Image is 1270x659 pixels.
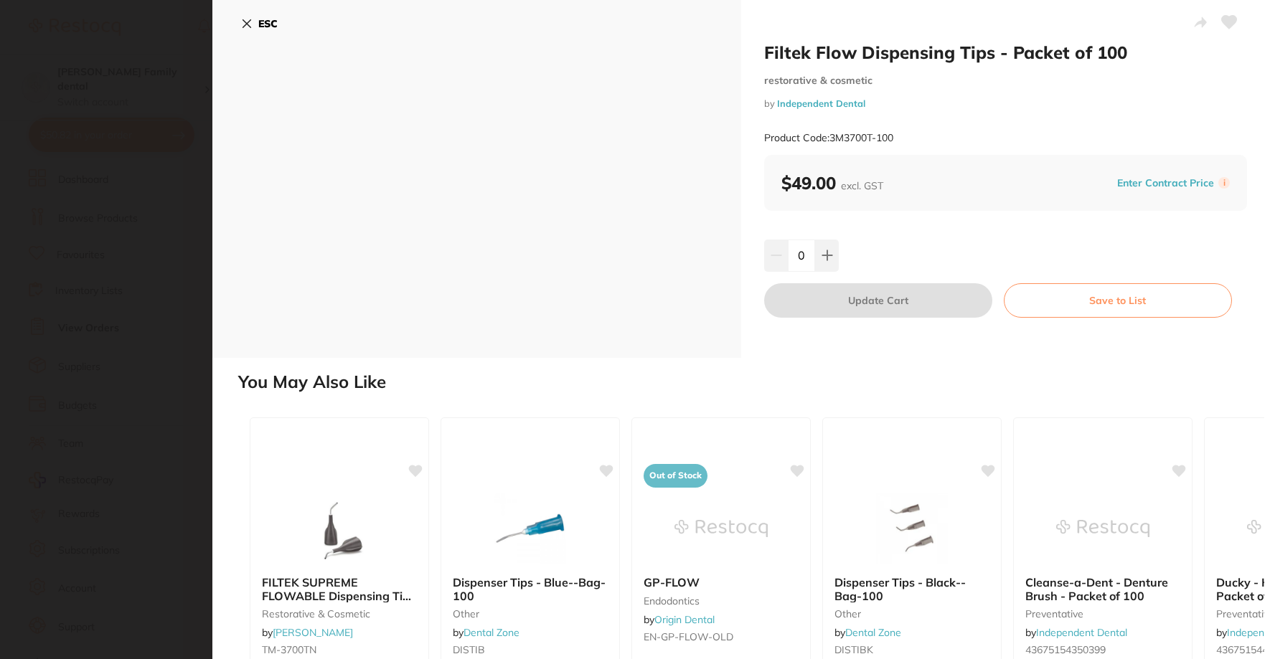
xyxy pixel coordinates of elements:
[764,75,1247,87] small: restorative & cosmetic
[262,626,353,639] span: by
[674,493,768,564] img: GP-FLOW
[464,626,519,639] a: Dental Zone
[453,626,519,639] span: by
[781,172,883,194] b: $49.00
[865,493,959,564] img: Dispenser Tips - Black--Bag-100
[1036,626,1127,639] a: Independent Dental
[845,626,901,639] a: Dental Zone
[1025,576,1180,602] b: Cleanse-a-Dent - Denture Brush - Packet of 100
[1218,177,1230,189] label: i
[262,576,417,602] b: FILTEK SUPREME FLOWABLE Dispensing Tips 20G pk 20 Grey
[644,613,715,626] span: by
[764,283,992,318] button: Update Cart
[834,626,901,639] span: by
[453,608,608,620] small: other
[238,372,1264,392] h2: You May Also Like
[293,493,386,564] img: FILTEK SUPREME FLOWABLE Dispensing Tips 20G pk 20 Grey
[841,179,883,192] span: excl. GST
[1113,176,1218,190] button: Enter Contract Price
[644,464,707,488] span: Out of Stock
[262,644,417,655] small: TM-3700TN
[262,608,417,620] small: restorative & cosmetic
[258,17,278,30] b: ESC
[1025,626,1127,639] span: by
[834,608,989,620] small: other
[777,98,865,109] a: Independent Dental
[273,626,353,639] a: [PERSON_NAME]
[654,613,715,626] a: Origin Dental
[644,631,799,643] small: EN-GP-FLOW-OLD
[1004,283,1232,318] button: Save to List
[644,576,799,589] b: GP-FLOW
[834,576,989,602] b: Dispenser Tips - Black--Bag-100
[453,576,608,602] b: Dispenser Tips - Blue--Bag-100
[453,644,608,655] small: DISTIB
[1056,493,1149,564] img: Cleanse-a-Dent - Denture Brush - Packet of 100
[644,595,799,607] small: endodontics
[764,98,1247,109] small: by
[764,132,893,144] small: Product Code: 3M3700T-100
[484,493,577,564] img: Dispenser Tips - Blue--Bag-100
[764,42,1247,63] h2: Filtek Flow Dispensing Tips - Packet of 100
[1025,644,1180,655] small: 43675154350399
[834,644,989,655] small: DISTIBK
[241,11,278,36] button: ESC
[1025,608,1180,620] small: preventative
